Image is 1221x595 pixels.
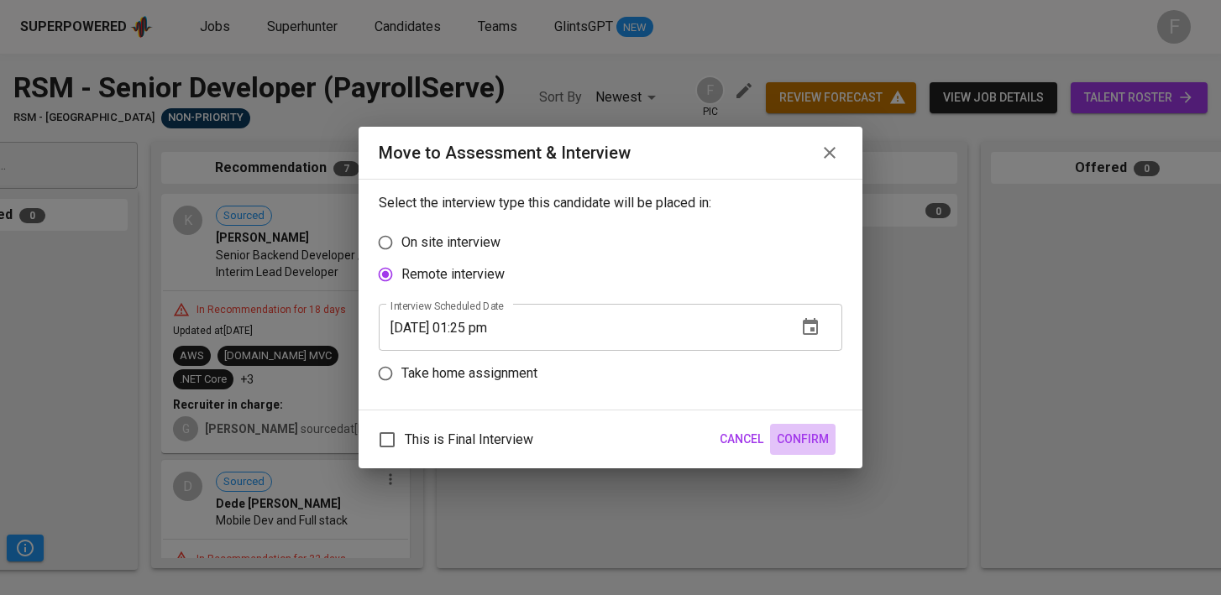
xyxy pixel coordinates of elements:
[713,424,770,455] button: Cancel
[405,430,533,450] span: This is Final Interview
[777,429,829,450] span: Confirm
[770,424,836,455] button: Confirm
[720,429,763,450] span: Cancel
[401,232,500,253] p: On site interview
[379,141,631,165] div: Move to Assessment & Interview
[379,193,842,213] p: Select the interview type this candidate will be placed in:
[401,363,537,384] p: Take home assignment
[401,264,505,284] p: Remote interview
